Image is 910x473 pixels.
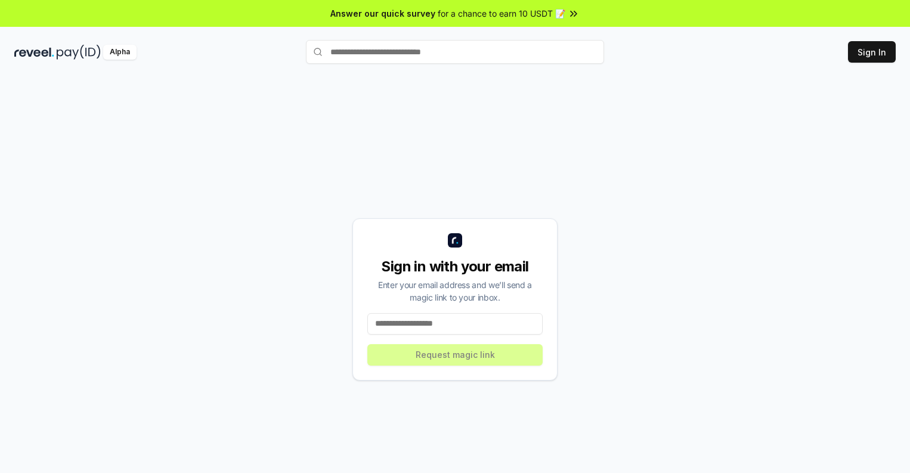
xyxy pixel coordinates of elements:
[330,7,435,20] span: Answer our quick survey
[448,233,462,248] img: logo_small
[367,279,543,304] div: Enter your email address and we’ll send a magic link to your inbox.
[367,257,543,276] div: Sign in with your email
[103,45,137,60] div: Alpha
[848,41,896,63] button: Sign In
[438,7,565,20] span: for a chance to earn 10 USDT 📝
[57,45,101,60] img: pay_id
[14,45,54,60] img: reveel_dark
